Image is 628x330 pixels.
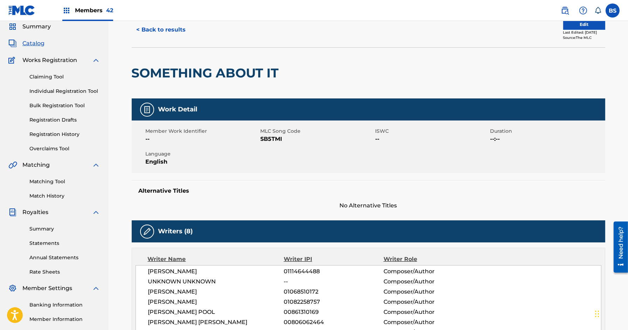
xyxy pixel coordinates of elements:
a: Overclaims Tool [29,145,100,152]
span: [PERSON_NAME] [148,267,284,276]
span: Member Work Identifier [146,128,259,135]
a: Claiming Tool [29,73,100,81]
div: Help [576,4,590,18]
span: MLC Song Code [261,128,374,135]
iframe: Resource Center [608,219,628,275]
span: Composer/Author [384,267,474,276]
span: -- [375,135,489,143]
a: Statements [29,240,100,247]
img: Catalog [8,39,17,48]
a: Public Search [558,4,572,18]
span: 00806062464 [284,318,383,326]
div: Notifications [594,7,601,14]
img: Summary [8,22,17,31]
span: Catalog [22,39,44,48]
h5: Alternative Titles [139,187,598,194]
img: Works Registration [8,56,18,64]
a: Individual Registration Tool [29,88,100,95]
div: Writer IPI [284,255,384,263]
div: Writer Role [384,255,474,263]
span: Composer/Author [384,318,474,326]
span: Composer/Author [384,308,474,316]
span: 01068510172 [284,288,383,296]
span: [PERSON_NAME] [148,288,284,296]
iframe: Chat Widget [593,296,628,330]
img: expand [92,208,100,216]
span: -- [146,135,259,143]
span: Composer/Author [384,298,474,306]
span: Matching [22,161,50,169]
img: Writers [143,227,151,236]
img: expand [92,284,100,293]
a: Registration Drafts [29,116,100,124]
button: Edit [563,19,605,30]
img: Member Settings [8,284,17,293]
span: Members [75,6,113,14]
span: [PERSON_NAME] [148,298,284,306]
div: Drag [595,303,599,324]
span: SB5TMI [261,135,374,143]
span: 42 [106,7,113,14]
span: [PERSON_NAME] [PERSON_NAME] [148,318,284,326]
span: UNKNOWN UNKNOWN [148,277,284,286]
span: 01082258757 [284,298,383,306]
span: ISWC [375,128,489,135]
div: User Menu [606,4,620,18]
span: [PERSON_NAME] POOL [148,308,284,316]
a: Match History [29,192,100,200]
span: Summary [22,22,51,31]
h5: Writers (8) [158,227,193,235]
span: Language [146,150,259,158]
span: Works Registration [22,56,77,64]
img: Top Rightsholders [62,6,71,15]
a: Bulk Registration Tool [29,102,100,109]
span: 00861310169 [284,308,383,316]
a: Banking Information [29,301,100,309]
img: search [561,6,569,15]
a: Matching Tool [29,178,100,185]
div: Writer Name [148,255,284,263]
img: Matching [8,161,17,169]
h2: SOMETHING ABOUT IT [132,65,282,81]
span: Composer/Author [384,277,474,286]
span: Member Settings [22,284,72,293]
a: SummarySummary [8,22,51,31]
img: MLC Logo [8,5,35,15]
img: expand [92,161,100,169]
a: Rate Sheets [29,268,100,276]
h5: Work Detail [158,105,198,114]
a: Summary [29,225,100,233]
a: Annual Statements [29,254,100,261]
span: --:-- [490,135,603,143]
img: expand [92,56,100,64]
span: 01114644488 [284,267,383,276]
span: Duration [490,128,603,135]
div: Source: The MLC [563,35,605,40]
a: CatalogCatalog [8,39,44,48]
img: Work Detail [143,105,151,114]
img: help [579,6,587,15]
a: Registration History [29,131,100,138]
button: < Back to results [132,21,191,39]
span: Royalties [22,208,48,216]
span: No Alternative Titles [132,201,605,210]
a: Member Information [29,316,100,323]
span: Composer/Author [384,288,474,296]
span: English [146,158,259,166]
span: -- [284,277,383,286]
div: Last Edited: [DATE] [563,30,605,35]
img: Royalties [8,208,17,216]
